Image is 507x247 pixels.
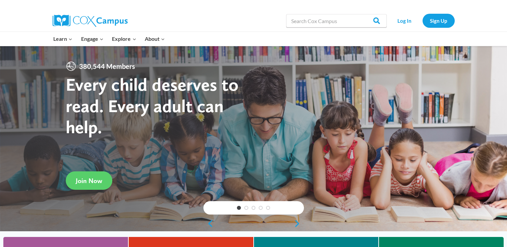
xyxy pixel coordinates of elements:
nav: Primary Navigation [49,32,169,46]
span: Learn [53,34,72,43]
a: Log In [390,14,419,27]
span: Explore [112,34,136,43]
span: 380,544 Members [76,61,138,72]
span: About [145,34,165,43]
a: 1 [237,206,241,210]
a: next [294,220,304,228]
nav: Secondary Navigation [390,14,455,27]
div: content slider buttons [203,217,304,230]
a: Join Now [66,171,112,190]
a: 5 [266,206,270,210]
span: Join Now [76,177,102,185]
a: previous [203,220,213,228]
span: Engage [81,34,104,43]
img: Cox Campus [53,15,128,27]
a: 3 [252,206,256,210]
a: 4 [259,206,263,210]
a: Sign Up [423,14,455,27]
a: 2 [244,206,248,210]
strong: Every child deserves to read. Every adult can help. [66,74,239,138]
input: Search Cox Campus [286,14,387,27]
